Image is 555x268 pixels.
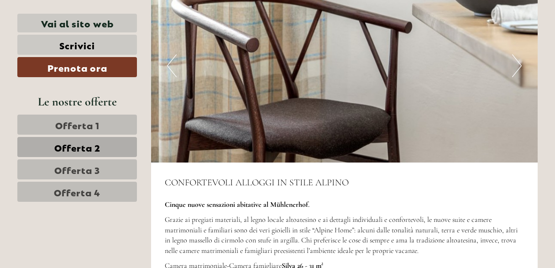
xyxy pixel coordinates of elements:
span: Offerta 1 [55,118,99,131]
span: CONFORTEVOLI ALLOGGI IN STILE ALPINO [165,177,349,188]
p: Grazie ai pregiati materiali, al legno locale altoatesino e ai dettagli individuali e confortevol... [165,215,524,256]
button: Previous [167,54,177,77]
a: Scrivici [17,35,137,55]
a: Prenota ora [17,57,137,77]
div: Le nostre offerte [17,93,137,110]
strong: Cinque nuove sensazioni abitative al Mühlenerhof [165,200,309,209]
span: Offerta 3 [54,163,100,176]
span: Offerta 4 [54,185,100,198]
button: Next [512,54,522,77]
a: Vai al sito web [17,14,137,32]
span: . [308,200,309,209]
span: Offerta 2 [54,141,100,153]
